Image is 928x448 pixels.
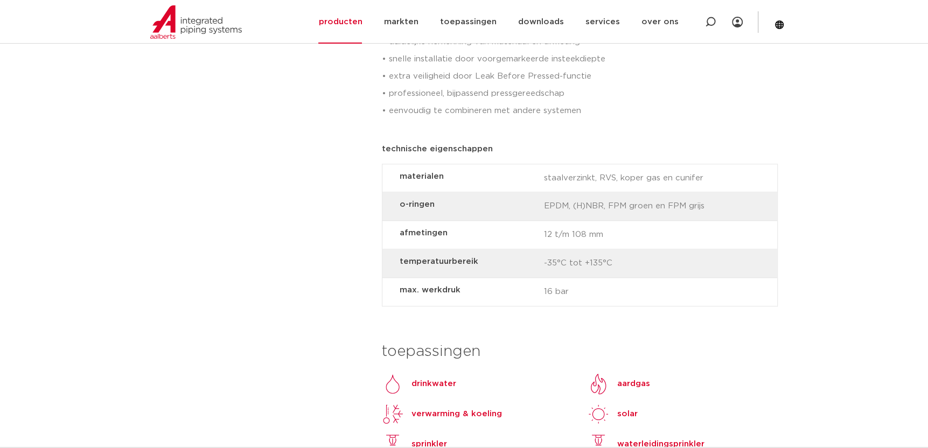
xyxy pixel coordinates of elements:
strong: max. werkdruk [400,283,535,297]
strong: afmetingen [400,226,535,240]
span: 16 bar [543,283,715,300]
p: technische eigenschappen [382,145,778,153]
span: 12 t/m 108 mm [543,226,715,243]
img: solar [588,403,609,425]
p: drinkwater [411,377,456,390]
a: verwarming & koeling [382,403,502,425]
strong: o-ringen [400,198,535,211]
a: aardgas [588,373,650,395]
span: -35°C tot +135°C [543,255,715,272]
h3: toepassingen [382,341,778,362]
p: verwarming & koeling [411,408,502,421]
p: solar [617,408,638,421]
p: aardgas [617,377,650,390]
a: solarsolar [588,403,638,425]
img: Drinkwater [382,373,403,395]
span: staalverzinkt, RVS, koper gas en cunifer [543,170,715,187]
strong: temperatuurbereik [400,255,535,268]
a: Drinkwaterdrinkwater [382,373,456,395]
strong: materialen [400,170,535,183]
span: EPDM, (H)NBR, FPM groen en FPM grijs [543,198,715,215]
